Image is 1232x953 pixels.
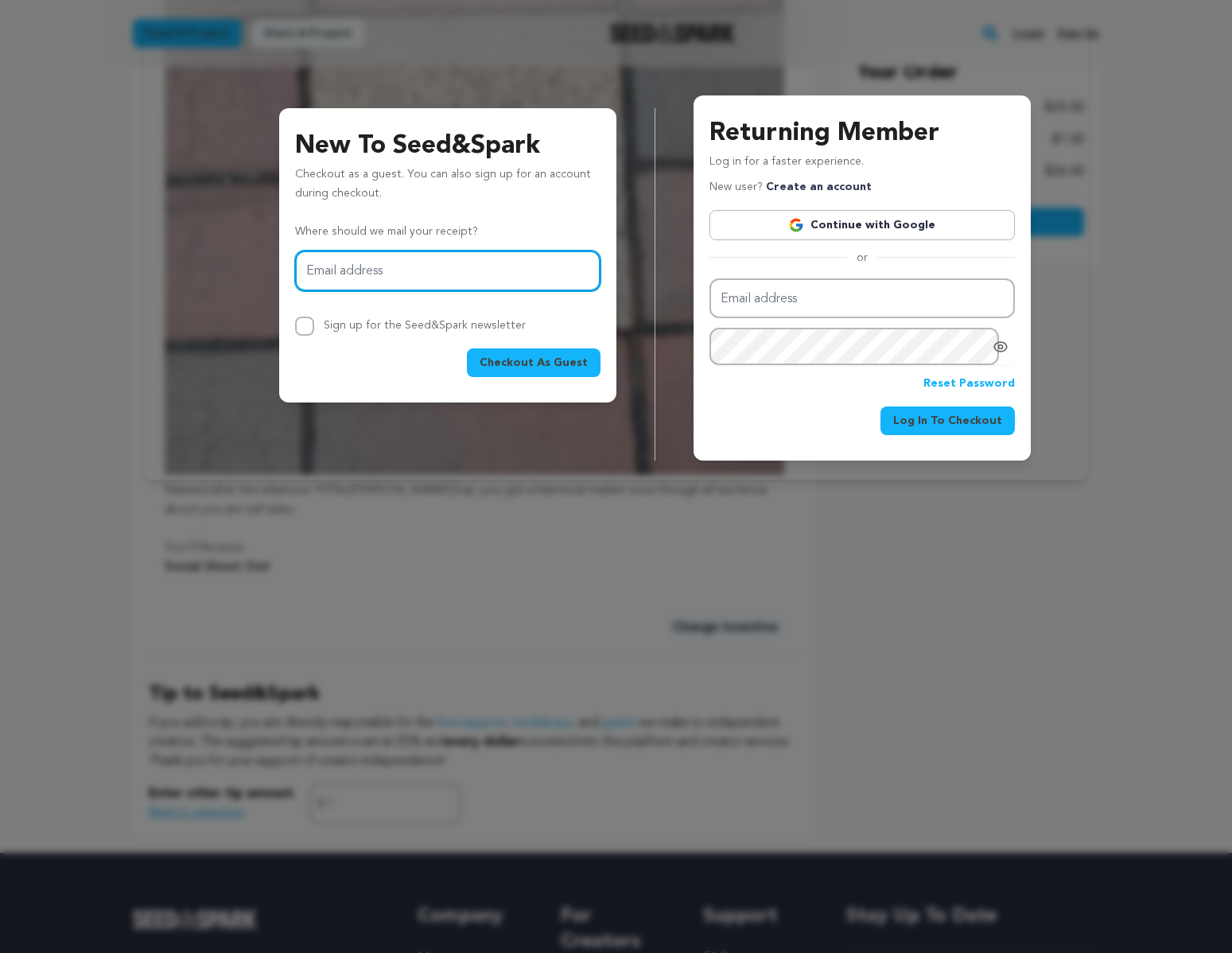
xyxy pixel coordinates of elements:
[993,339,1009,355] a: Show password as plain text. Warning: this will display your password on the screen.
[480,355,588,371] span: Checkout As Guest
[923,375,1015,394] a: Reset Password
[709,153,1015,178] p: Log in for a faster experience.
[788,217,804,233] img: Google logo
[324,320,526,331] label: Sign up for the Seed&Spark newsletter
[467,348,600,377] button: Checkout As Guest
[847,250,877,266] span: or
[880,406,1015,435] button: Log In To Checkout
[893,413,1002,429] span: Log In To Checkout
[709,178,872,197] p: New user?
[709,115,1015,153] h3: Returning Member
[295,251,600,291] input: Email address
[709,278,1015,319] input: Email address
[709,210,1015,240] a: Continue with Google
[295,223,600,242] p: Where should we mail your receipt?
[295,165,600,210] p: Checkout as a guest. You can also sign up for an account during checkout.
[766,181,872,193] a: Create an account
[295,127,600,165] h3: New To Seed&Spark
